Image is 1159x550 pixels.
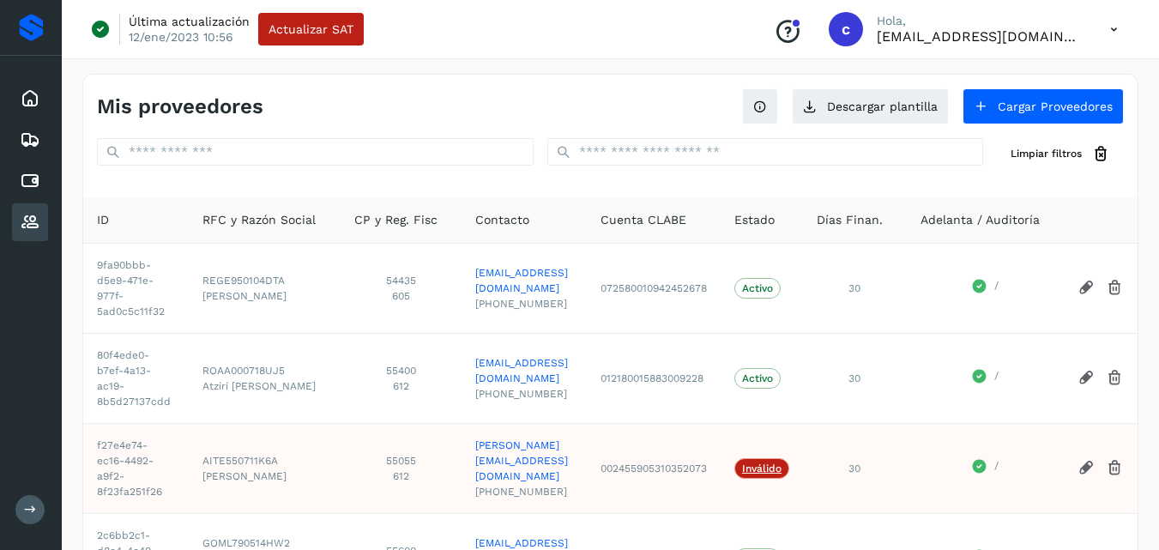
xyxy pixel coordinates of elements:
[848,462,860,474] span: 30
[129,29,233,45] p: 12/ene/2023 10:56
[587,333,721,423] td: 012180015883009228
[202,288,328,304] span: [PERSON_NAME]
[601,211,686,229] span: Cuenta CLABE
[83,423,189,513] td: f27e4e74-ec16-4492-a9f2-8f23fa251f26
[587,423,721,513] td: 002455905310352073
[734,211,775,229] span: Estado
[475,211,529,229] span: Contacto
[202,211,316,229] span: RFC y Razón Social
[97,94,263,119] h4: Mis proveedores
[83,333,189,423] td: 80f4ede0-b7ef-4a13-ac19-8b5d27137cdd
[354,453,448,468] span: 55055
[475,484,573,499] span: [PHONE_NUMBER]
[817,211,883,229] span: Días Finan.
[269,23,353,35] span: Actualizar SAT
[83,243,189,333] td: 9fa90bbb-d5e9-471e-977f-5ad0c5c11f32
[202,378,328,394] span: Atziri [PERSON_NAME]
[742,282,773,294] p: Activo
[1011,146,1082,161] span: Limpiar filtros
[921,368,1050,389] div: /
[202,273,328,288] span: REGE950104DTA
[475,438,573,484] a: [PERSON_NAME][EMAIL_ADDRESS][DOMAIN_NAME]
[742,462,782,474] p: Inválido
[921,278,1050,299] div: /
[877,28,1083,45] p: contabilidad5@easo.com
[997,138,1124,170] button: Limpiar filtros
[877,14,1083,28] p: Hola,
[202,363,328,378] span: ROAA000718UJ5
[475,386,573,402] span: [PHONE_NUMBER]
[848,282,860,294] span: 30
[12,203,48,241] div: Proveedores
[963,88,1124,124] button: Cargar Proveedores
[792,88,949,124] button: Descargar plantilla
[587,243,721,333] td: 072580010942452678
[12,162,48,200] div: Cuentas por pagar
[354,468,448,484] span: 612
[12,121,48,159] div: Embarques
[475,296,573,311] span: [PHONE_NUMBER]
[97,211,109,229] span: ID
[12,80,48,118] div: Inicio
[354,363,448,378] span: 55400
[354,273,448,288] span: 54435
[258,13,364,45] button: Actualizar SAT
[921,211,1040,229] span: Adelanta / Auditoría
[848,372,860,384] span: 30
[354,211,438,229] span: CP y Reg. Fisc
[202,453,328,468] span: AITE550711K6A
[475,355,573,386] a: [EMAIL_ADDRESS][DOMAIN_NAME]
[354,378,448,394] span: 612
[129,14,250,29] p: Última actualización
[354,288,448,304] span: 605
[742,372,773,384] p: Activo
[475,265,573,296] a: [EMAIL_ADDRESS][DOMAIN_NAME]
[202,468,328,484] span: [PERSON_NAME]
[921,458,1050,479] div: /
